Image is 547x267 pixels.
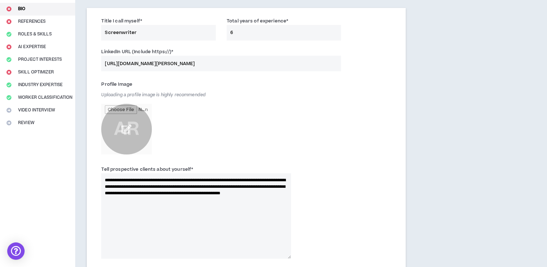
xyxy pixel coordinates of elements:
[101,79,132,90] label: Profile Image
[7,242,25,260] div: Open Intercom Messenger
[101,25,216,41] input: e.g. Creative Director, Digital Strategist, etc.
[101,92,206,98] span: Uploading a profile image is highly recommended
[101,56,341,71] input: LinkedIn URL
[101,46,173,58] label: LinkedIn URL (Include https://)
[101,164,193,175] label: Tell prospective clients about yourself
[227,15,288,27] label: Total years of experience
[227,25,341,41] input: Years
[101,15,142,27] label: Title I call myself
